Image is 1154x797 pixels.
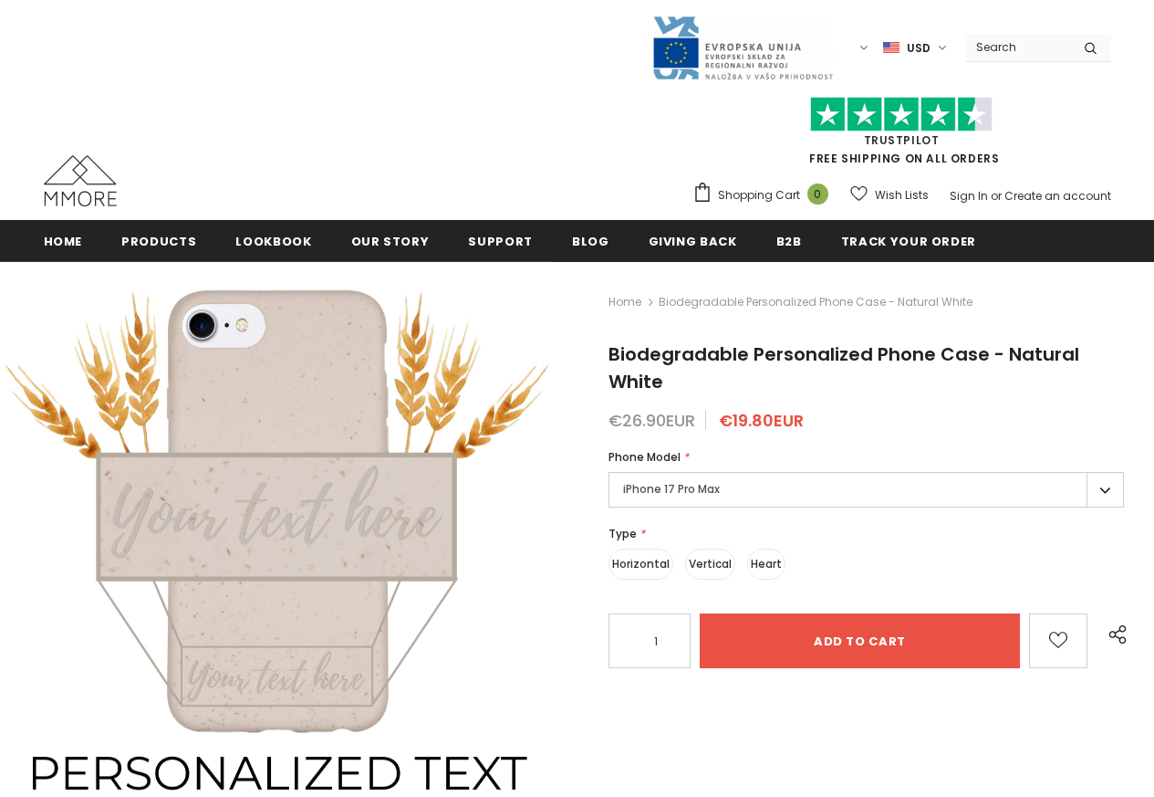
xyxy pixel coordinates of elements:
a: Home [44,220,83,261]
img: USD [883,40,899,56]
a: Products [121,220,196,261]
span: 0 [807,184,828,204]
span: Type [608,526,637,541]
label: Heart [747,549,785,580]
span: support [468,233,533,250]
a: Shopping Cart 0 [692,182,837,209]
input: Search Site [965,34,1070,60]
img: Javni Razpis [651,15,834,81]
a: Giving back [649,220,737,261]
a: Lookbook [235,220,311,261]
span: Blog [572,233,609,250]
label: Vertical [685,549,735,580]
a: Blog [572,220,609,261]
span: Phone Model [608,449,681,465]
span: Products [121,233,196,250]
span: Giving back [649,233,737,250]
input: Add to cart [700,613,1020,668]
a: B2B [776,220,802,261]
a: Trustpilot [864,132,940,148]
span: Lookbook [235,233,311,250]
a: Our Story [351,220,430,261]
span: Biodegradable Personalized Phone Case - Natural White [659,291,972,313]
span: €19.80EUR [719,409,804,432]
span: Track your order [841,233,976,250]
span: Our Story [351,233,430,250]
a: support [468,220,533,261]
label: iPhone 17 Pro Max [608,472,1124,508]
a: Home [608,291,641,313]
span: Biodegradable Personalized Phone Case - Natural White [608,341,1079,394]
span: Wish Lists [875,186,929,204]
a: Create an account [1004,188,1111,204]
span: €26.90EUR [608,409,695,432]
label: Horizontal [608,549,673,580]
img: Trust Pilot Stars [810,97,993,132]
a: Track your order [841,220,976,261]
span: Home [44,233,83,250]
span: or [991,188,1002,204]
a: Javni Razpis [651,39,834,55]
a: Sign In [950,188,988,204]
img: MMORE Cases [44,155,117,206]
span: USD [907,39,930,58]
span: FREE SHIPPING ON ALL ORDERS [692,105,1111,166]
span: Shopping Cart [718,186,800,204]
a: Wish Lists [850,179,929,211]
span: B2B [776,233,802,250]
